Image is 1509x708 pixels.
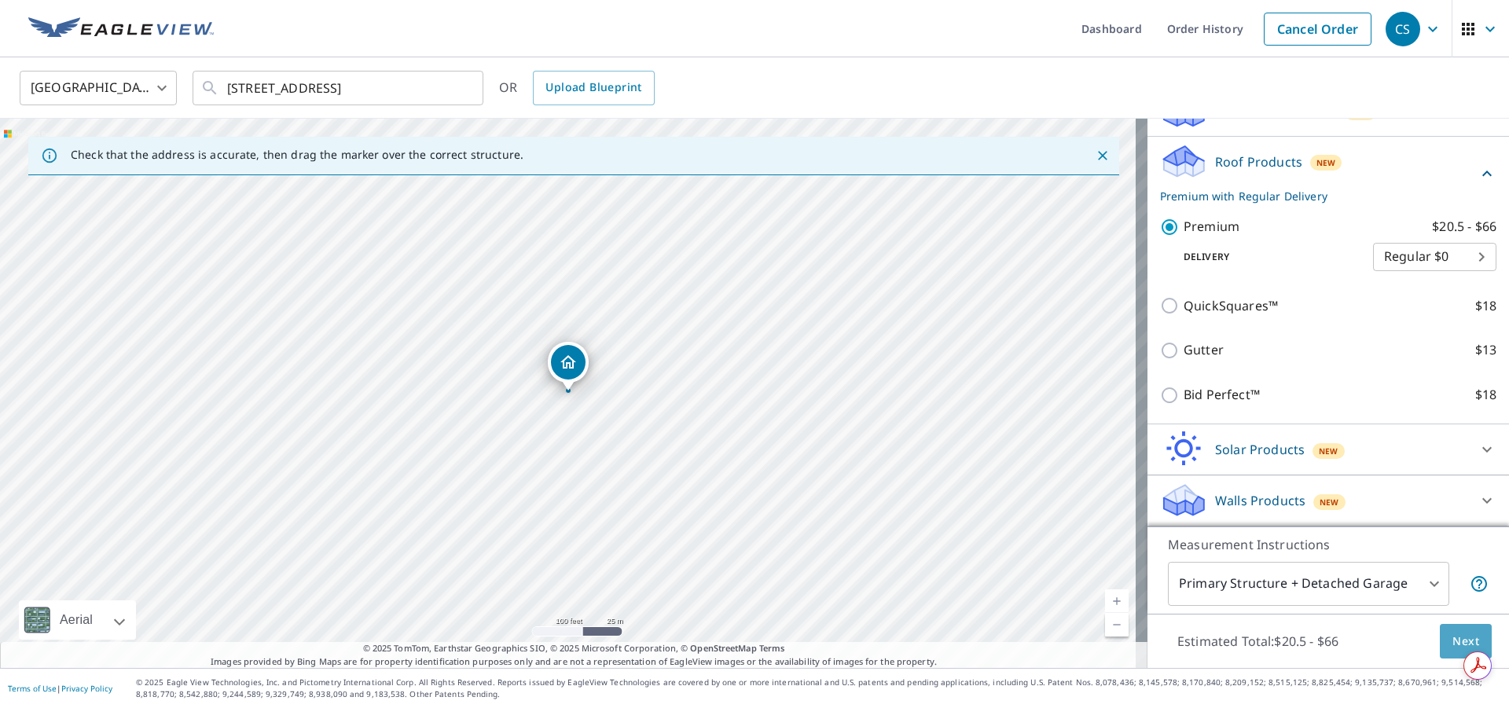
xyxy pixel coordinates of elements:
span: New [1316,156,1336,169]
p: Delivery [1160,250,1373,264]
a: Privacy Policy [61,683,112,694]
p: | [8,684,112,693]
p: Roof Products [1215,152,1302,171]
p: Check that the address is accurate, then drag the marker over the correct structure. [71,148,523,162]
div: Walls ProductsNew [1160,482,1496,519]
p: Gutter [1184,340,1224,360]
div: OR [499,71,655,105]
p: $18 [1475,296,1496,316]
div: Roof ProductsNewPremium with Regular Delivery [1160,143,1496,204]
span: Upload Blueprint [545,78,641,97]
div: Solar ProductsNew [1160,431,1496,468]
p: $18 [1475,385,1496,405]
div: Aerial [19,600,136,640]
p: Walls Products [1215,491,1305,510]
span: Your report will include the primary structure and a detached garage if one exists. [1470,574,1489,593]
div: Primary Structure + Detached Garage [1168,562,1449,606]
button: Close [1092,145,1113,166]
p: $13 [1475,340,1496,360]
div: CS [1386,12,1420,46]
p: QuickSquares™ [1184,296,1278,316]
p: Estimated Total: $20.5 - $66 [1165,624,1351,658]
p: Measurement Instructions [1168,535,1489,554]
p: $20.5 - $66 [1432,217,1496,237]
span: New [1320,496,1339,508]
p: Premium with Regular Delivery [1160,188,1478,204]
a: Cancel Order [1264,13,1371,46]
div: [GEOGRAPHIC_DATA] [20,66,177,110]
a: Upload Blueprint [533,71,654,105]
div: Aerial [55,600,97,640]
button: Next [1440,624,1492,659]
img: EV Logo [28,17,214,41]
p: © 2025 Eagle View Technologies, Inc. and Pictometry International Corp. All Rights Reserved. Repo... [136,677,1501,700]
p: Solar Products [1215,440,1305,459]
div: Regular $0 [1373,235,1496,279]
span: New [1319,445,1338,457]
a: Terms [759,642,785,654]
a: Current Level 18, Zoom Out [1105,613,1129,636]
input: Search by address or latitude-longitude [227,66,451,110]
div: Dropped pin, building 1, Residential property, 9 Algeciras Ln Hot Springs Village, AR 71909 [548,342,589,391]
span: Next [1452,632,1479,651]
p: Bid Perfect™ [1184,385,1260,405]
p: Premium [1184,217,1239,237]
a: OpenStreetMap [690,642,756,654]
a: Terms of Use [8,683,57,694]
a: Current Level 18, Zoom In [1105,589,1129,613]
span: © 2025 TomTom, Earthstar Geographics SIO, © 2025 Microsoft Corporation, © [363,642,785,655]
